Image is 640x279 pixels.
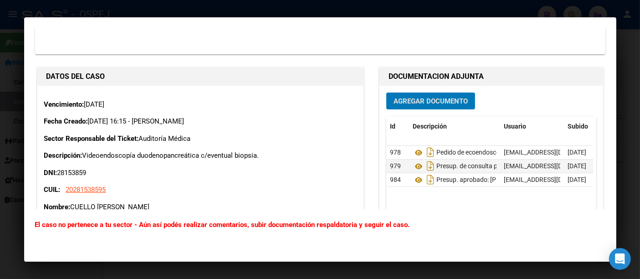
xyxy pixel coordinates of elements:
span: Usuario [504,123,526,130]
span: [DATE] [568,162,586,170]
datatable-header-cell: Id [386,117,409,136]
strong: Sector Responsable del Ticket: [44,134,139,143]
b: El caso no pertenece a tu sector - Aún así podés realizar comentarios, subir documentación respal... [35,221,410,229]
div: Open Intercom Messenger [609,248,631,270]
p: CUELLO [PERSON_NAME] [44,202,357,212]
span: Subido [568,123,588,130]
span: Agregar Documento [394,97,468,105]
span: 20281538595 [66,186,106,194]
strong: Vencimiento: [44,100,84,108]
datatable-header-cell: Usuario [500,117,564,136]
p: 28153859 [44,168,357,178]
p: [DATE] [44,99,357,110]
strong: DATOS DEL CASO [46,72,105,81]
span: Presup. aprobado: [PERSON_NAME] [436,176,539,184]
span: [DATE] [568,149,586,156]
strong: Fecha Creado: [44,117,88,125]
datatable-header-cell: Descripción [409,117,500,136]
div: 979 [390,161,405,171]
span: Presup. de consulta previa en el Italiano. [436,163,550,170]
strong: Descripción: [44,151,82,160]
span: Descripción [413,123,447,130]
h1: DOCUMENTACION ADJUNTA [389,71,594,82]
span: Pedido de ecoendoscopía [436,149,508,156]
p: [DATE] 16:15 - [PERSON_NAME] [44,116,357,127]
span: Id [390,123,395,130]
div: 978 [390,147,405,158]
i: Descargar documento [425,172,436,187]
button: Agregar Documento [386,93,475,109]
span: [DATE] [568,176,586,183]
strong: CUIL: [44,186,61,194]
i: Descargar documento [425,145,436,160]
p: Videoendoscopía duodenopancreática c/eventual biopsia. [44,150,357,161]
i: Descargar documento [425,159,436,173]
div: 984 [390,175,405,185]
strong: Nombre: [44,203,71,211]
datatable-header-cell: Subido [564,117,609,136]
p: Auditoría Médica [44,134,357,144]
strong: DNI: [44,169,57,177]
